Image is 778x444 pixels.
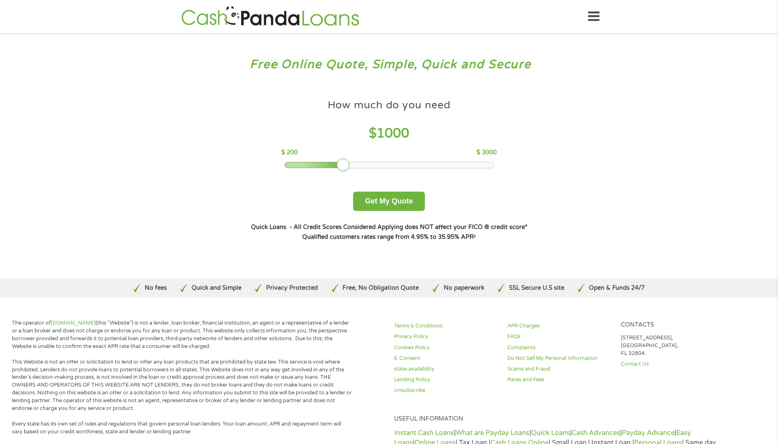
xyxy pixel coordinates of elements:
[621,360,724,368] a: Contact Us
[394,322,497,330] a: Terms & Conditions
[394,376,497,384] a: Lending Policy
[507,344,611,352] a: Complaints
[328,98,451,112] h4: How much do you need
[622,429,675,437] a: Payday Advance
[394,365,497,373] a: state-availability
[531,429,570,437] a: Quick Loans
[394,355,497,362] a: E-Consent
[394,387,497,394] a: Unsubscribe
[342,284,419,293] p: Free, No Obligation Quote
[51,320,96,326] a: [DOMAIN_NAME]
[192,284,242,293] p: Quick and Simple
[179,5,362,28] img: GetLoanNow Logo
[12,358,352,412] p: This Website is not an offer or solicitation to lend or offer any loan products that are prohibit...
[394,429,454,437] a: Instant Cash Loans
[572,429,620,437] a: Cash Advances
[376,126,409,141] span: 1000
[444,284,484,293] p: No paperwork
[394,333,497,341] a: Privacy Policy
[589,284,645,293] p: Open & Funds 24/7
[281,125,497,142] h4: $
[251,224,376,231] strong: Quick Loans - All Credit Scores Considered
[621,321,724,329] h4: Contacts
[353,192,425,211] button: Get My Quote
[507,322,611,330] a: APR Charges
[24,57,755,72] h3: Free Online Quote, Simple, Quick and Secure
[456,429,529,437] a: What are Payday Loans
[145,284,167,293] p: No fees
[507,376,611,384] a: Rates and Fees
[377,224,527,231] strong: Applying does NOT affect your FICO ® credit score*
[621,334,724,357] p: [STREET_ADDRESS], [GEOGRAPHIC_DATA], FL 32804.
[12,319,352,350] p: The operator of (this “Website”) is not a lender, loan broker, financial institution, an agent or...
[302,233,476,240] strong: Qualified customers rates range from 4.95% to 35.95% APR¹
[477,148,497,157] p: $ 3000
[394,415,724,423] h4: Useful Information
[507,333,611,341] a: FAQs
[509,284,564,293] p: SSL Secure U.S site
[281,148,298,157] p: $ 200
[507,365,611,373] a: Scams and Fraud
[507,355,611,362] a: Do Not Sell My Personal Information
[266,284,318,293] p: Privacy Protected
[12,420,352,436] p: Every state has its own set of rules and regulations that govern personal loan lenders. Your loan...
[394,344,497,352] a: Cookies Policy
